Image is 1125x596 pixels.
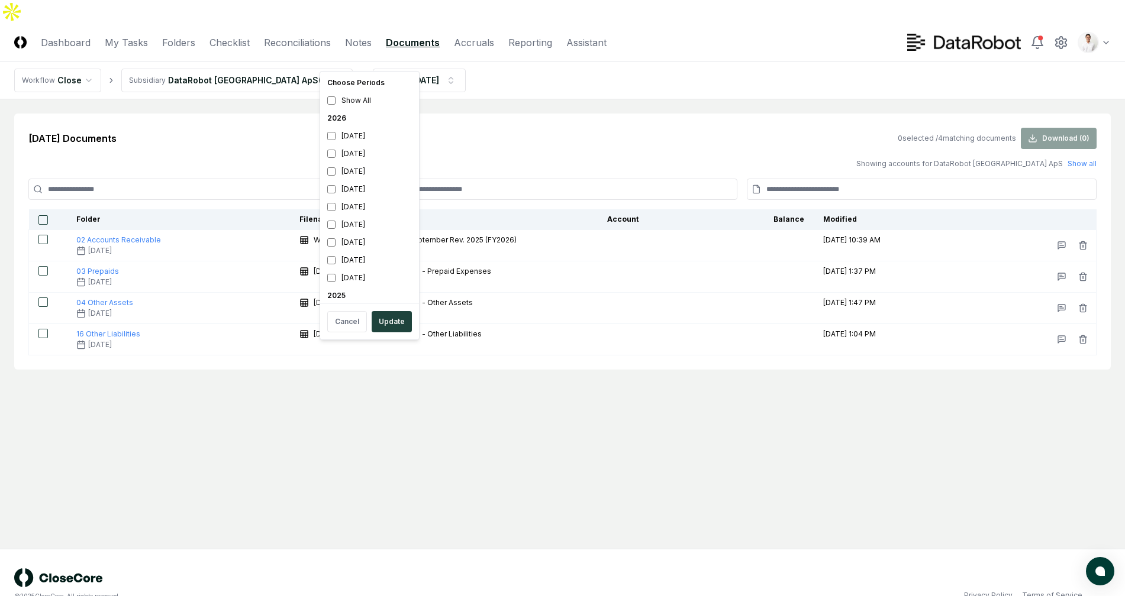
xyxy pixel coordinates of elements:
[323,74,417,92] div: Choose Periods
[327,311,367,332] button: Cancel
[323,163,417,180] div: [DATE]
[323,109,417,127] div: 2026
[323,269,417,287] div: [DATE]
[323,127,417,145] div: [DATE]
[323,92,417,109] div: Show All
[323,234,417,251] div: [DATE]
[323,216,417,234] div: [DATE]
[323,145,417,163] div: [DATE]
[372,311,412,332] button: Update
[323,251,417,269] div: [DATE]
[323,198,417,216] div: [DATE]
[323,287,417,305] div: 2025
[323,180,417,198] div: [DATE]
